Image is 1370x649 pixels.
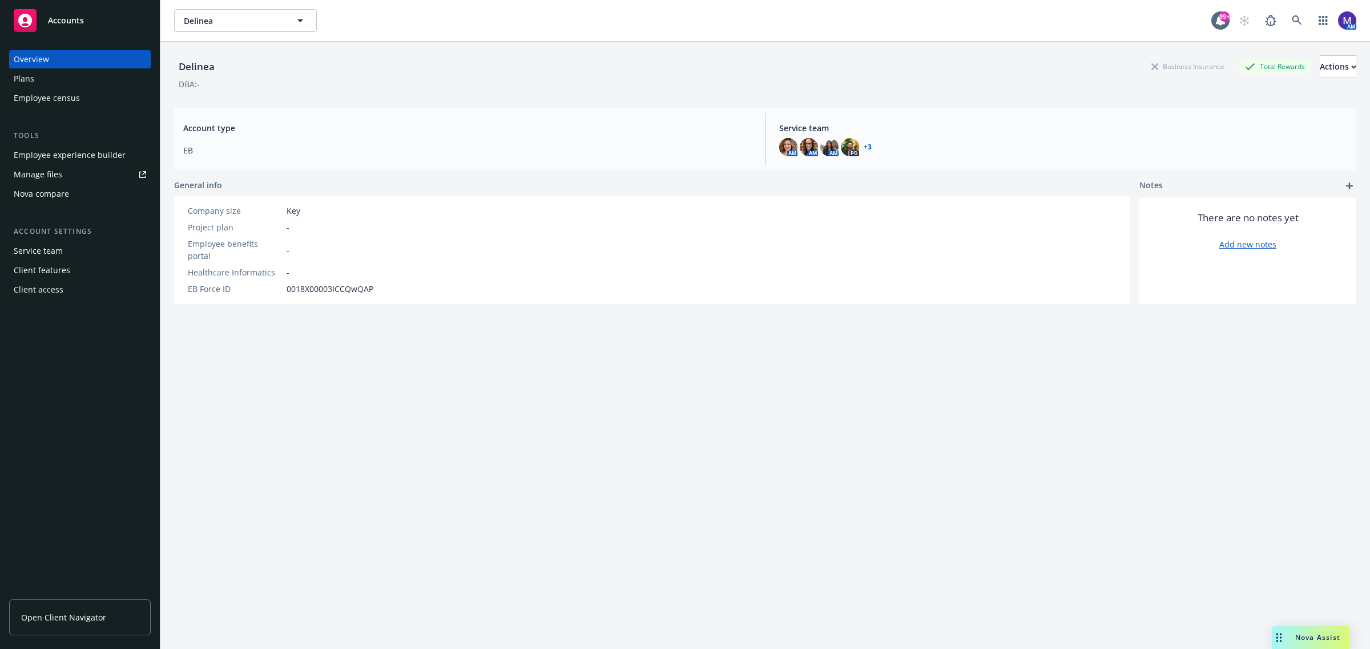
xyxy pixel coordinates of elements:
button: Delinea [174,9,317,32]
div: Client access [14,281,63,299]
span: Delinea [184,15,283,27]
div: Account settings [9,226,151,237]
div: Total Rewards [1239,59,1311,74]
div: Plans [14,70,34,88]
a: Switch app [1312,9,1335,32]
a: Manage files [9,165,151,184]
span: Key [287,205,300,217]
div: Employee experience builder [14,146,126,164]
a: Service team [9,242,151,260]
img: photo [1338,11,1356,30]
img: photo [841,138,859,156]
div: Manage files [14,165,62,184]
div: Overview [14,50,49,68]
div: Company size [188,205,282,217]
div: Employee census [14,89,80,107]
a: +3 [864,144,872,151]
a: Report a Bug [1259,9,1282,32]
span: - [287,266,289,278]
a: Plans [9,70,151,88]
a: Add new notes [1219,238,1276,250]
img: photo [779,138,797,156]
span: Open Client Navigator [21,611,106,623]
button: Nova Assist [1272,626,1349,649]
span: Accounts [48,16,84,25]
span: Service team [779,122,1347,134]
div: DBA: - [179,78,200,90]
span: Account type [183,122,751,134]
a: Client access [9,281,151,299]
div: Tools [9,130,151,141]
div: Delinea [174,59,219,74]
a: add [1343,179,1356,193]
div: Drag to move [1272,626,1286,649]
span: 0018X00003ICCQwQAP [287,283,373,295]
span: Nova Assist [1295,632,1340,642]
div: EB Force ID [188,283,282,295]
a: Overview [9,50,151,68]
span: Notes [1139,179,1163,193]
div: Healthcare Informatics [188,266,282,278]
div: Project plan [188,221,282,233]
div: Client features [14,261,70,279]
span: - [287,221,289,233]
a: Employee census [9,89,151,107]
div: Nova compare [14,185,69,203]
div: Service team [14,242,63,260]
div: Employee benefits portal [188,238,282,262]
a: Search [1286,9,1308,32]
a: Client features [9,261,151,279]
div: Actions [1320,56,1356,78]
span: There are no notes yet [1198,211,1299,225]
div: 99+ [1219,11,1230,22]
span: - [287,244,289,256]
a: Nova compare [9,185,151,203]
div: Business Insurance [1146,59,1230,74]
span: EB [183,144,751,156]
img: photo [820,138,839,156]
button: Actions [1320,55,1356,78]
a: Accounts [9,5,151,36]
img: photo [800,138,818,156]
a: Start snowing [1233,9,1256,32]
span: General info [174,179,222,191]
a: Employee experience builder [9,146,151,164]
